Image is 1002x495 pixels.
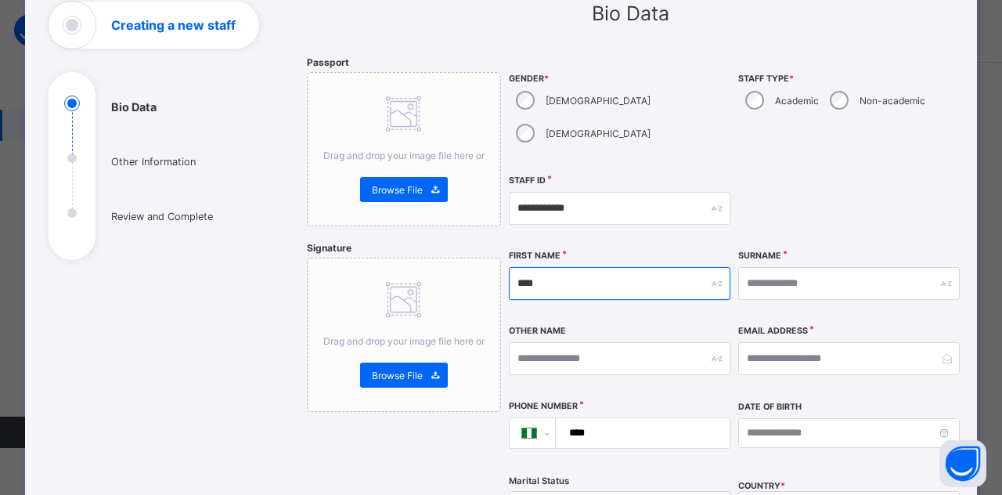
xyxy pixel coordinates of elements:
span: Passport [307,56,349,68]
label: Non-academic [860,95,925,107]
label: Staff ID [509,175,546,186]
label: Email Address [738,326,808,336]
span: Browse File [372,184,423,196]
label: Other Name [509,326,566,336]
label: Phone Number [509,401,578,411]
label: Academic [775,95,819,107]
div: Drag and drop your image file here orBrowse File [307,72,501,226]
span: Signature [307,242,351,254]
button: Open asap [939,440,986,487]
label: Surname [738,251,781,261]
label: [DEMOGRAPHIC_DATA] [546,128,651,139]
span: Gender [509,74,730,84]
span: Drag and drop your image file here or [323,150,485,161]
label: Date of Birth [738,402,802,412]
span: Staff Type [738,74,960,84]
label: [DEMOGRAPHIC_DATA] [546,95,651,107]
span: Marital Status [509,475,569,486]
span: Drag and drop your image file here or [323,335,485,347]
h1: Creating a new staff [111,19,236,31]
span: Browse File [372,370,423,381]
span: Bio Data [592,2,669,25]
div: Drag and drop your image file here orBrowse File [307,258,501,412]
label: First Name [509,251,560,261]
span: COUNTRY [738,481,785,491]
